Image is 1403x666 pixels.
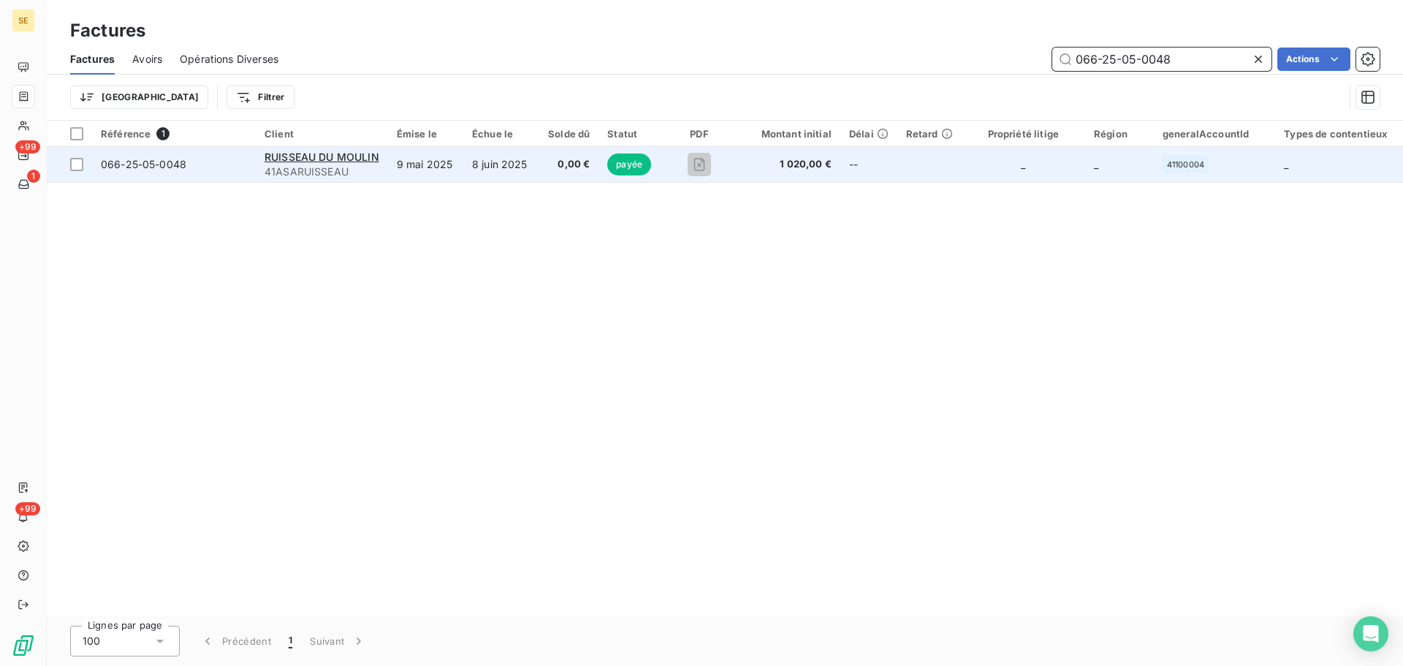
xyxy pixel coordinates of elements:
span: RUISSEAU DU MOULIN [265,151,379,163]
div: Retard [906,128,953,140]
div: Émise le [397,128,455,140]
div: Région [1094,128,1145,140]
span: Avoirs [132,52,162,67]
span: 1 020,00 € [744,157,832,172]
div: Solde dû [548,128,590,140]
button: Précédent [191,626,280,656]
button: Actions [1277,48,1350,71]
td: 8 juin 2025 [463,147,539,182]
span: _ [1094,158,1098,170]
span: 1 [27,170,40,183]
div: PDF [672,128,726,140]
span: +99 [15,140,40,154]
td: -- [840,147,897,182]
td: 9 mai 2025 [388,147,463,182]
button: 1 [280,626,301,656]
button: Filtrer [227,86,294,109]
div: Client [265,128,379,140]
span: 41ASARUISSEAU [265,164,379,179]
span: Opérations Diverses [180,52,278,67]
span: 100 [83,634,100,648]
img: Logo LeanPay [12,634,35,657]
input: Rechercher [1052,48,1271,71]
span: _ [1284,158,1288,170]
span: 1 [156,127,170,140]
span: 1 [289,634,292,648]
span: _ [1021,158,1025,170]
div: Open Intercom Messenger [1353,616,1388,651]
span: +99 [15,502,40,515]
span: 0,00 € [548,157,590,172]
div: SE [12,9,35,32]
div: Statut [607,128,655,140]
button: Suivant [301,626,375,656]
div: generalAccountId [1163,128,1266,140]
div: Délai [849,128,889,140]
span: 066-25-05-0048 [101,158,186,170]
div: Échue le [472,128,531,140]
span: 41100004 [1167,160,1204,169]
span: payée [607,154,651,175]
button: [GEOGRAPHIC_DATA] [70,86,208,109]
span: Factures [70,52,115,67]
div: Propriété litige [970,128,1076,140]
h3: Factures [70,18,145,44]
div: Montant initial [744,128,832,140]
span: Référence [101,128,151,140]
